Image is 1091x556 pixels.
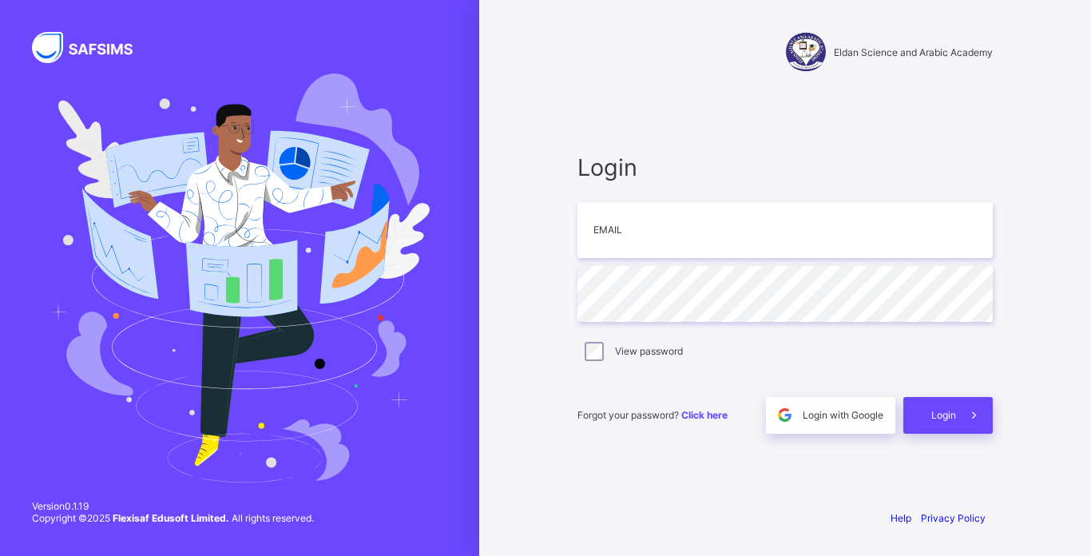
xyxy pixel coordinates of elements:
span: Login with Google [803,409,883,421]
img: google.396cfc9801f0270233282035f929180a.svg [776,406,794,424]
a: Privacy Policy [921,512,986,524]
strong: Flexisaf Edusoft Limited. [113,512,229,524]
span: Version 0.1.19 [32,500,314,512]
span: Login [577,153,993,181]
img: SAFSIMS Logo [32,32,152,63]
img: Hero Image [50,73,430,483]
span: Copyright © 2025 All rights reserved. [32,512,314,524]
span: Eldan Science and Arabic Academy [834,46,993,58]
a: Help [891,512,911,524]
span: Forgot your password? [577,409,728,421]
label: View password [615,345,683,357]
a: Click here [681,409,728,421]
span: Login [931,409,956,421]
